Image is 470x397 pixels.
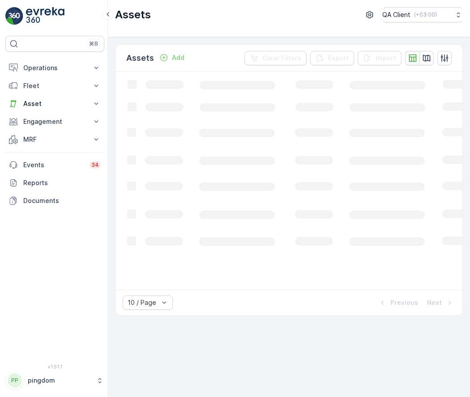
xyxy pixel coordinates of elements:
[23,196,101,205] p: Documents
[5,95,104,113] button: Asset
[23,99,86,108] p: Asset
[23,63,86,72] p: Operations
[89,40,98,47] p: ⌘B
[28,376,92,385] p: pingdom
[126,52,154,64] p: Assets
[23,178,101,187] p: Reports
[427,298,442,307] p: Next
[156,52,188,63] button: Add
[5,77,104,95] button: Fleet
[358,51,402,65] button: Import
[5,59,104,77] button: Operations
[91,161,99,169] p: 34
[5,174,104,192] a: Reports
[5,192,104,210] a: Documents
[328,54,349,63] p: Export
[5,156,104,174] a: Events34
[5,7,23,25] img: logo
[23,160,84,169] p: Events
[414,11,437,18] p: ( +03:00 )
[390,298,418,307] p: Previous
[377,297,419,308] button: Previous
[23,135,86,144] p: MRF
[244,51,307,65] button: Clear Filters
[310,51,354,65] button: Export
[172,53,184,62] p: Add
[23,81,86,90] p: Fleet
[23,117,86,126] p: Engagement
[262,54,301,63] p: Clear Filters
[5,371,104,390] button: PPpingdom
[382,10,410,19] p: QA Client
[5,131,104,148] button: MRF
[382,7,463,22] button: QA Client(+03:00)
[5,113,104,131] button: Engagement
[115,8,151,22] p: Assets
[426,297,455,308] button: Next
[5,364,104,369] span: v 1.51.1
[376,54,396,63] p: Import
[8,373,22,388] div: PP
[26,7,64,25] img: logo_light-DOdMpM7g.png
